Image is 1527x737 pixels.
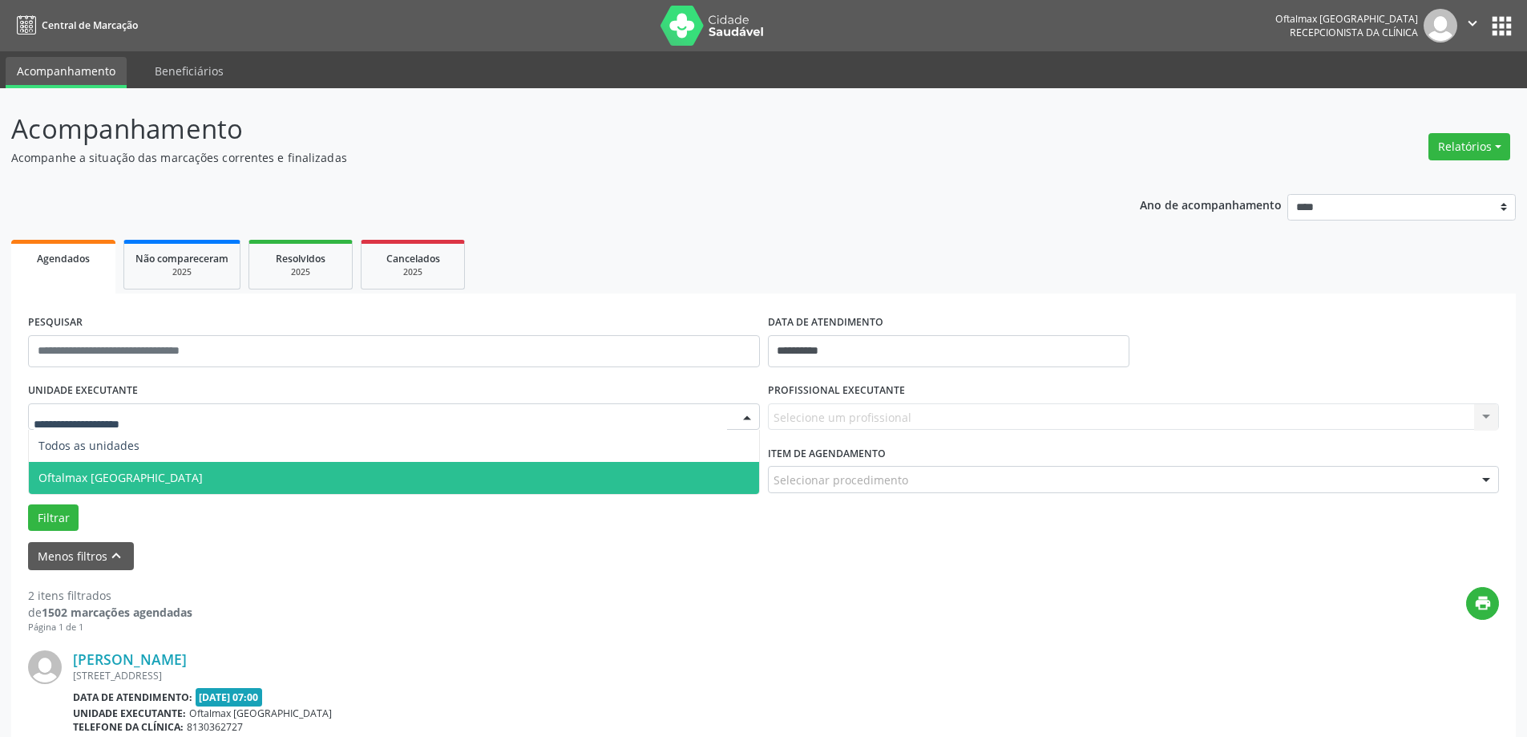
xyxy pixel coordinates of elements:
[37,252,90,265] span: Agendados
[73,720,184,734] b: Telefone da clínica:
[28,621,192,634] div: Página 1 de 1
[11,12,138,38] a: Central de Marcação
[1290,26,1418,39] span: Recepcionista da clínica
[38,438,139,453] span: Todos as unidades
[768,441,886,466] label: Item de agendamento
[28,604,192,621] div: de
[6,57,127,88] a: Acompanhamento
[28,542,134,570] button: Menos filtroskeyboard_arrow_up
[42,605,192,620] strong: 1502 marcações agendadas
[187,720,243,734] span: 8130362727
[1466,587,1499,620] button: print
[143,57,235,85] a: Beneficiários
[135,266,228,278] div: 2025
[42,18,138,32] span: Central de Marcação
[38,470,203,485] span: Oftalmax [GEOGRAPHIC_DATA]
[11,149,1064,166] p: Acompanhe a situação das marcações correntes e finalizadas
[1464,14,1481,32] i: 
[73,690,192,704] b: Data de atendimento:
[1428,133,1510,160] button: Relatórios
[73,707,186,720] b: Unidade executante:
[1474,594,1492,612] i: print
[1140,194,1282,214] p: Ano de acompanhamento
[107,547,125,565] i: keyboard_arrow_up
[1457,9,1488,43] button: 
[768,310,883,335] label: DATA DE ATENDIMENTO
[73,650,187,668] a: [PERSON_NAME]
[1424,9,1457,43] img: img
[28,650,62,684] img: img
[261,266,341,278] div: 2025
[386,252,440,265] span: Cancelados
[189,707,332,720] span: Oftalmax [GEOGRAPHIC_DATA]
[73,669,1258,682] div: [STREET_ADDRESS]
[1488,12,1516,40] button: apps
[28,587,192,604] div: 2 itens filtrados
[276,252,325,265] span: Resolvidos
[774,472,908,488] span: Selecionar procedimento
[196,688,263,707] span: [DATE] 07:00
[28,310,83,335] label: PESQUISAR
[135,252,228,265] span: Não compareceram
[28,504,79,532] button: Filtrar
[1275,12,1418,26] div: Oftalmax [GEOGRAPHIC_DATA]
[768,379,905,403] label: PROFISSIONAL EXECUTANTE
[28,379,138,403] label: UNIDADE EXECUTANTE
[11,109,1064,149] p: Acompanhamento
[373,266,453,278] div: 2025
